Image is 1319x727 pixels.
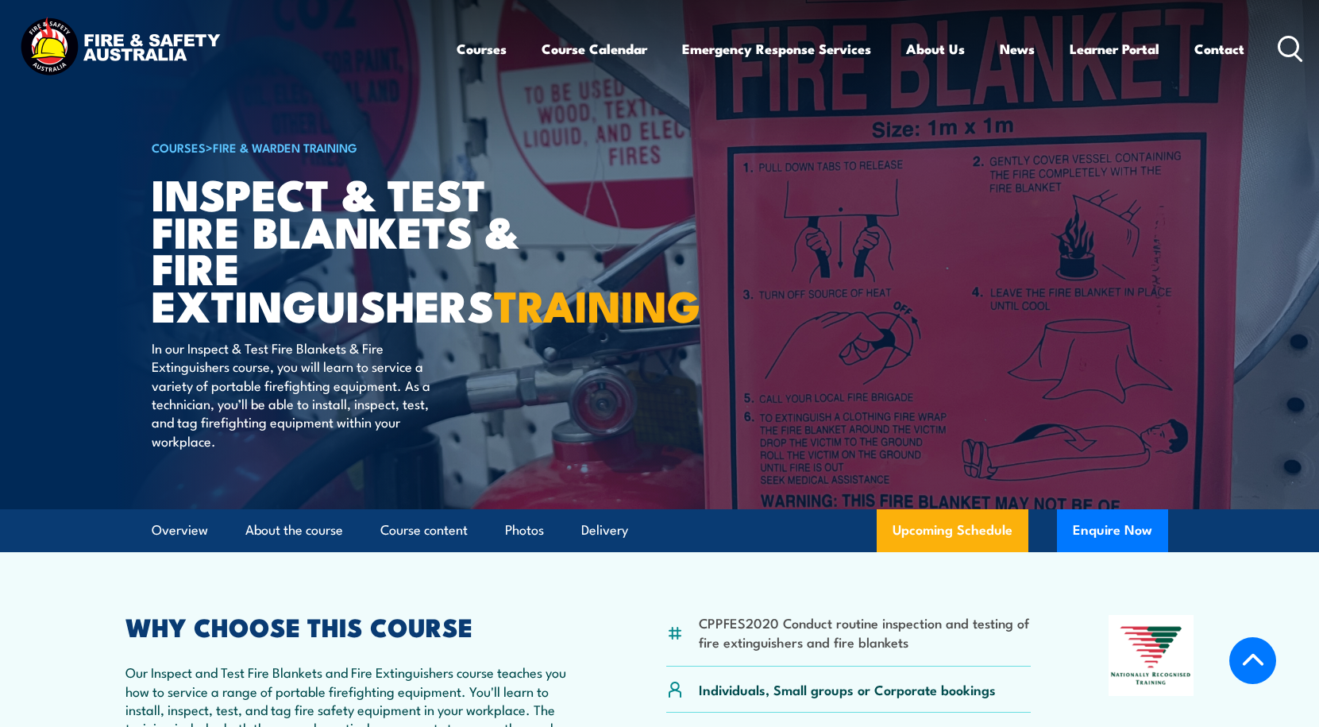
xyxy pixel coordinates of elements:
[152,175,544,323] h1: Inspect & Test Fire Blankets & Fire Extinguishers
[1000,28,1035,70] a: News
[213,138,357,156] a: Fire & Warden Training
[494,271,700,337] strong: TRAINING
[1070,28,1159,70] a: Learner Portal
[581,509,628,551] a: Delivery
[1057,509,1168,552] button: Enquire Now
[152,137,544,157] h6: >
[125,615,589,637] h2: WHY CHOOSE THIS COURSE
[245,509,343,551] a: About the course
[152,509,208,551] a: Overview
[1109,615,1194,696] img: Nationally Recognised Training logo.
[152,138,206,156] a: COURSES
[542,28,647,70] a: Course Calendar
[699,680,996,698] p: Individuals, Small groups or Corporate bookings
[152,338,442,450] p: In our Inspect & Test Fire Blankets & Fire Extinguishers course, you will learn to service a vari...
[682,28,871,70] a: Emergency Response Services
[877,509,1028,552] a: Upcoming Schedule
[457,28,507,70] a: Courses
[1194,28,1244,70] a: Contact
[906,28,965,70] a: About Us
[699,613,1032,651] li: CPPFES2020 Conduct routine inspection and testing of fire extinguishers and fire blankets
[380,509,468,551] a: Course content
[505,509,544,551] a: Photos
